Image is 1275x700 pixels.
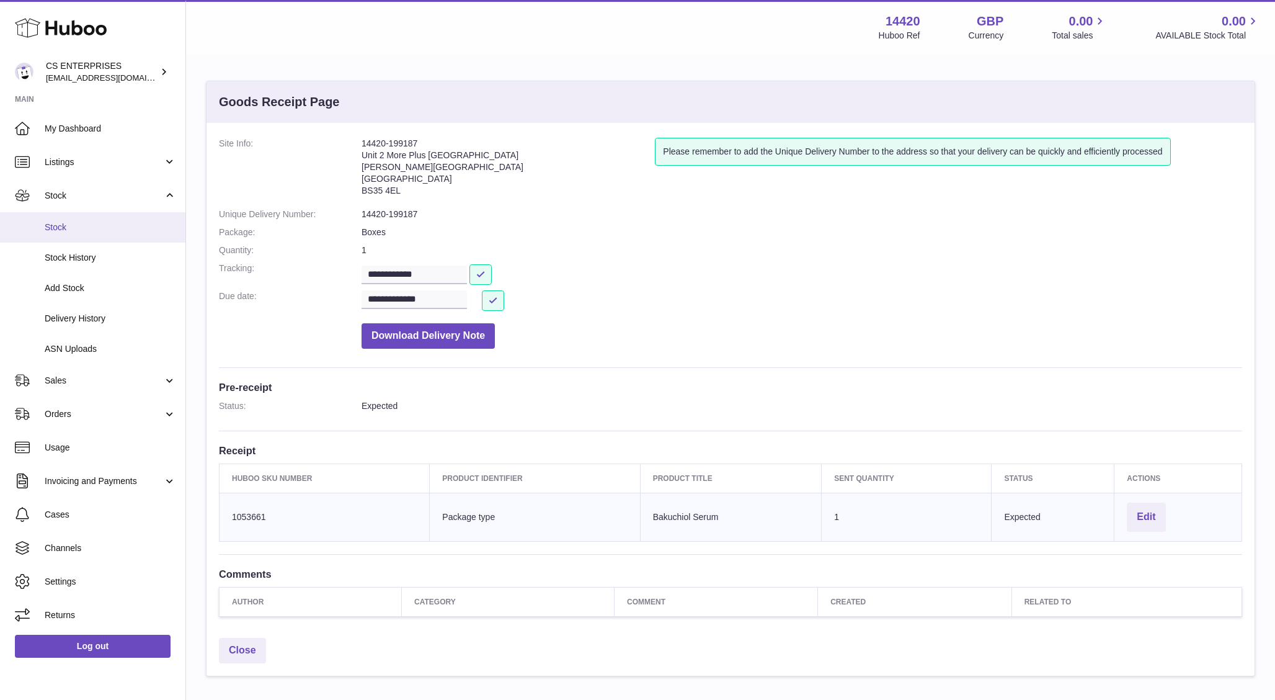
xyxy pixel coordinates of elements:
[219,400,362,412] dt: Status:
[45,542,176,554] span: Channels
[45,156,163,168] span: Listings
[45,343,176,355] span: ASN Uploads
[822,493,992,541] td: 1
[45,408,163,420] span: Orders
[362,323,495,349] button: Download Delivery Note
[822,464,992,493] th: Sent Quantity
[45,442,176,454] span: Usage
[1052,13,1107,42] a: 0.00 Total sales
[362,245,1242,256] dd: 1
[46,60,158,84] div: CS ENTERPRISES
[1052,30,1107,42] span: Total sales
[15,635,171,657] a: Log out
[219,209,362,220] dt: Unique Delivery Number:
[362,209,1242,220] dd: 14420-199187
[362,138,655,202] address: 14420-199187 Unit 2 More Plus [GEOGRAPHIC_DATA] [PERSON_NAME][GEOGRAPHIC_DATA] [GEOGRAPHIC_DATA] ...
[45,123,176,135] span: My Dashboard
[219,444,1242,457] h3: Receipt
[1155,30,1260,42] span: AVAILABLE Stock Total
[219,94,340,110] h3: Goods Receipt Page
[45,282,176,294] span: Add Stock
[219,567,1242,581] h3: Comments
[45,475,163,487] span: Invoicing and Payments
[362,227,1242,238] dd: Boxes
[45,509,176,521] span: Cases
[219,227,362,238] dt: Package:
[45,222,176,233] span: Stock
[1114,464,1242,493] th: Actions
[45,375,163,387] span: Sales
[992,464,1114,493] th: Status
[45,576,176,588] span: Settings
[886,13,920,30] strong: 14420
[220,587,402,616] th: Author
[640,493,821,541] td: Bakuchiol Serum
[640,464,821,493] th: Product title
[219,245,362,256] dt: Quantity:
[45,252,176,264] span: Stock History
[969,30,1004,42] div: Currency
[430,493,640,541] td: Package type
[46,73,182,83] span: [EMAIL_ADDRESS][DOMAIN_NAME]
[1069,13,1093,30] span: 0.00
[219,290,362,311] dt: Due date:
[818,587,1012,616] th: Created
[879,30,920,42] div: Huboo Ref
[1011,587,1242,616] th: Related to
[45,313,176,325] span: Delivery History
[220,464,430,493] th: Huboo SKU Number
[655,138,1170,166] div: Please remember to add the Unique Delivery Number to the address so that your delivery can be qui...
[977,13,1003,30] strong: GBP
[362,400,1242,412] dd: Expected
[219,638,266,663] a: Close
[992,493,1114,541] td: Expected
[402,587,615,616] th: Category
[1127,503,1165,532] button: Edit
[45,190,163,202] span: Stock
[15,63,33,81] img: csenterprisesholding@gmail.com
[220,493,430,541] td: 1053661
[219,380,1242,394] h3: Pre-receipt
[219,262,362,284] dt: Tracking:
[1155,13,1260,42] a: 0.00 AVAILABLE Stock Total
[430,464,640,493] th: Product Identifier
[45,609,176,621] span: Returns
[1222,13,1246,30] span: 0.00
[219,138,362,202] dt: Site Info:
[615,587,818,616] th: Comment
